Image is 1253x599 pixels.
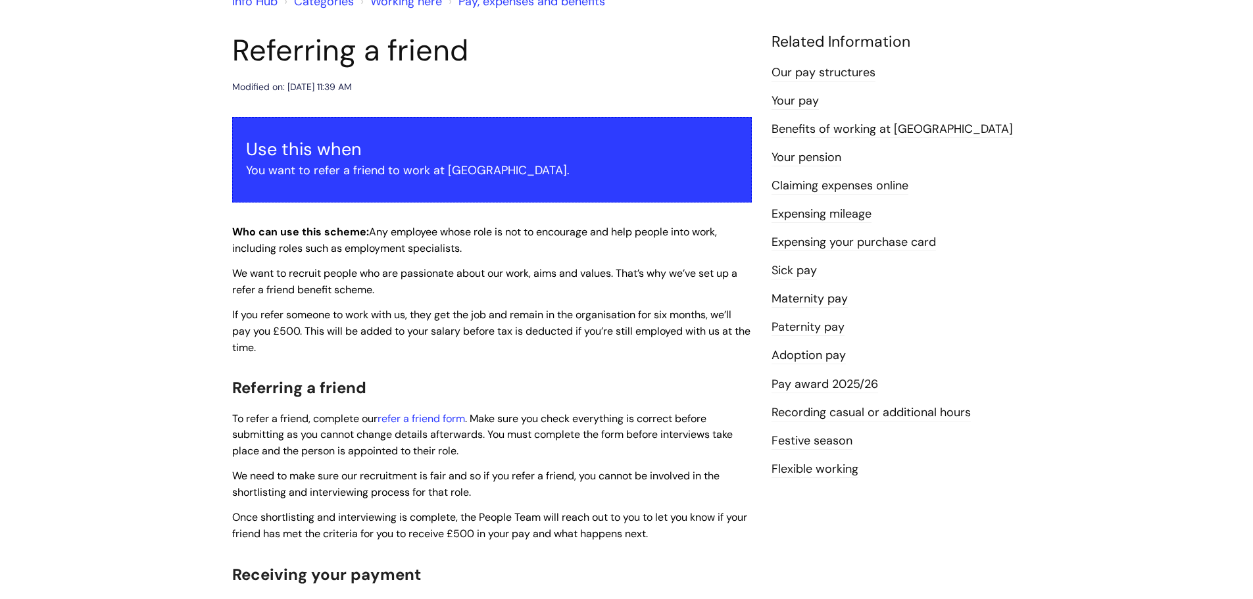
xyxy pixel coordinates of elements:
[772,93,819,110] a: Your pay
[232,377,366,398] span: Referring a friend
[772,178,908,195] a: Claiming expenses online
[772,347,846,364] a: Adoption pay
[232,79,352,95] div: Modified on: [DATE] 11:39 AM
[232,469,720,499] span: We need to make sure our recruitment is fair and so if you refer a friend, you cannot be involved...
[772,234,936,251] a: Expensing your purchase card
[232,564,421,585] span: Receiving your payment
[772,262,817,279] a: Sick pay
[232,412,733,458] span: To refer a friend, complete our . Make sure you check everything is correct before submitting as ...
[246,160,738,181] p: You want to refer a friend to work at [GEOGRAPHIC_DATA].
[232,33,752,68] h1: Referring a friend
[772,433,852,450] a: Festive season
[772,291,848,308] a: Maternity pay
[232,266,737,297] span: We want to recruit people who are passionate about our work, aims and values. That’s why we’ve se...
[772,121,1013,138] a: Benefits of working at [GEOGRAPHIC_DATA]
[772,206,872,223] a: Expensing mileage
[772,149,841,166] a: Your pension
[772,461,858,478] a: Flexible working
[232,308,750,354] span: If you refer someone to work with us, they get the job and remain in the organisation for six mon...
[232,225,369,239] strong: Who can use this scheme:
[772,404,971,421] a: Recording casual or additional hours
[232,225,717,255] span: Any employee whose role is not to encourage and help people into work, including roles such as em...
[772,319,845,336] a: Paternity pay
[232,510,747,540] span: Once shortlisting and interviewing is complete, the People Team will reach out to you to let you ...
[772,376,878,393] a: Pay award 2025/26
[246,139,738,160] h3: Use this when
[378,412,465,425] a: refer a friend form
[772,33,1021,51] h4: Related Information
[772,64,875,82] a: Our pay structures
